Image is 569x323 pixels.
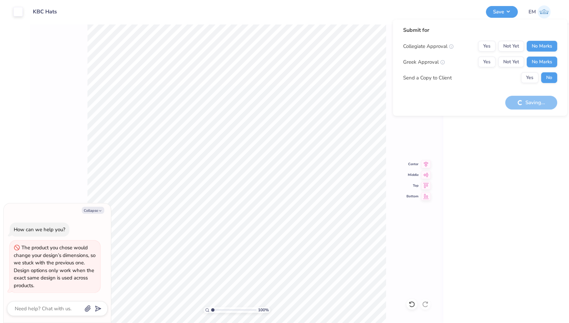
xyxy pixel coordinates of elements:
[527,41,557,52] button: No Marks
[403,58,445,66] div: Greek Approval
[538,5,551,18] img: Erin Mickan
[528,8,536,16] span: EM
[258,307,269,313] span: 100 %
[14,244,96,289] div: The product you chose would change your design’s dimensions, so we stuck with the previous one. D...
[403,74,452,82] div: Send a Copy to Client
[403,43,454,50] div: Collegiate Approval
[478,41,496,52] button: Yes
[527,57,557,67] button: No Marks
[498,57,524,67] button: Not Yet
[541,72,557,83] button: No
[406,194,419,199] span: Bottom
[406,162,419,167] span: Center
[28,5,77,18] input: Untitled Design
[403,26,557,34] div: Submit for
[14,226,65,233] div: How can we help you?
[528,5,551,18] a: EM
[498,41,524,52] button: Not Yet
[478,57,496,67] button: Yes
[406,173,419,177] span: Middle
[82,207,104,214] button: Collapse
[406,183,419,188] span: Top
[486,6,518,18] button: Save
[521,72,539,83] button: Yes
